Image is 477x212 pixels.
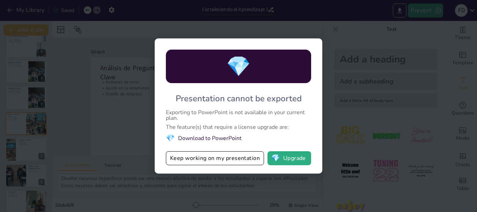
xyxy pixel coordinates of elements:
span: diamond [226,53,251,80]
button: Keep working on my presentation [166,151,264,165]
li: Download to PowerPoint [166,133,311,143]
button: diamondUpgrade [267,151,311,165]
div: The feature(s) that require a license upgrade are: [166,124,311,130]
span: diamond [166,133,175,143]
span: diamond [271,155,280,162]
div: Exporting to PowerPoint is not available in your current plan. [166,110,311,121]
div: Presentation cannot be exported [176,93,302,104]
